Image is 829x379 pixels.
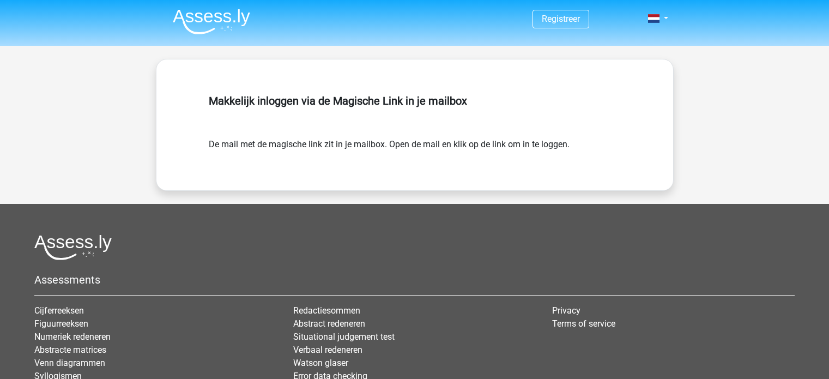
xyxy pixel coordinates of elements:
[542,14,580,24] a: Registreer
[209,138,621,151] form: De mail met de magische link zit in je mailbox. Open de mail en klik op de link om in te loggen.
[34,345,106,355] a: Abstracte matrices
[293,358,348,368] a: Watson glaser
[34,318,88,329] a: Figuurreeksen
[209,94,621,107] h5: Makkelijk inloggen via de Magische Link in je mailbox
[173,9,250,34] img: Assessly
[293,332,395,342] a: Situational judgement test
[34,305,84,316] a: Cijferreeksen
[552,318,615,329] a: Terms of service
[34,332,111,342] a: Numeriek redeneren
[34,234,112,260] img: Assessly logo
[552,305,580,316] a: Privacy
[34,273,795,286] h5: Assessments
[293,345,362,355] a: Verbaal redeneren
[293,305,360,316] a: Redactiesommen
[293,318,365,329] a: Abstract redeneren
[34,358,105,368] a: Venn diagrammen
